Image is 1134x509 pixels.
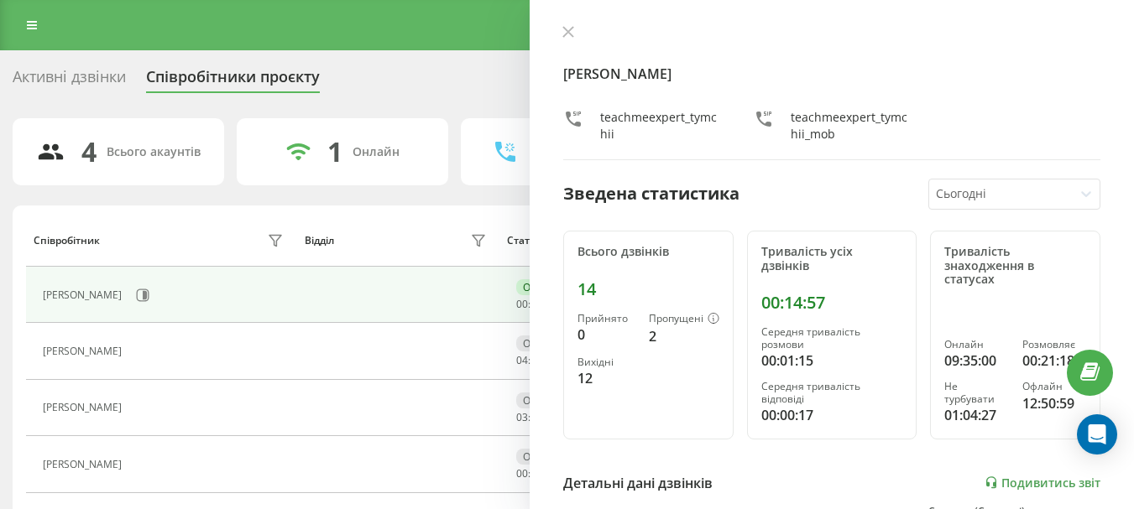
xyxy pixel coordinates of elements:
div: 4 [81,136,97,168]
span: 04 [516,353,528,367]
div: teachmeexpert_tymchii_mob [791,109,911,143]
div: 12 [577,368,635,388]
div: [PERSON_NAME] [43,289,126,301]
div: Активні дзвінки [13,68,126,94]
div: 01:04:27 [944,405,1008,425]
div: 00:14:57 [761,293,903,313]
div: : : [516,468,557,480]
div: Пропущені [649,313,719,326]
div: Співробітники проєкту [146,68,320,94]
div: Офлайн [516,335,570,351]
a: Подивитись звіт [985,475,1100,490]
div: 2 [649,326,719,346]
div: Тривалість знаходження в статусах [944,245,1086,287]
div: 00:21:18 [1022,351,1086,371]
div: Середня тривалість розмови [761,326,903,351]
div: Офлайн [516,392,570,408]
span: 00 [516,466,528,480]
div: 09:35:00 [944,351,1008,371]
div: 14 [577,279,719,299]
div: 1 [327,136,342,168]
div: 12:50:59 [1022,393,1086,413]
div: Онлайн [944,339,1008,351]
div: Середня тривалість відповіді [761,381,903,405]
div: Офлайн [516,449,570,465]
span: 03 [516,410,528,424]
div: [PERSON_NAME] [43,345,126,357]
div: Всього акаунтів [107,145,201,159]
div: Відділ [305,235,334,247]
span: 00 [516,297,528,311]
div: teachmeexpert_tymchii [600,109,720,143]
div: Офлайн [1022,381,1086,392]
div: 0 [577,325,635,345]
h4: [PERSON_NAME] [563,64,1100,84]
div: Розмовляє [1022,339,1086,351]
div: Зведена статистика [563,181,739,206]
div: Open Intercom Messenger [1077,414,1117,454]
div: Онлайн [353,145,400,159]
div: : : [516,412,557,423]
div: Онлайн [516,279,569,295]
div: 00:01:15 [761,351,903,371]
div: Не турбувати [944,381,1008,405]
div: 00:00:17 [761,405,903,425]
div: Прийнято [577,313,635,325]
div: Детальні дані дзвінків [563,473,713,493]
div: [PERSON_NAME] [43,459,126,470]
div: : : [516,355,557,366]
div: [PERSON_NAME] [43,402,126,413]
div: : : [516,299,557,310]
div: Співробітник [34,235,100,247]
div: Тривалість усіх дзвінків [761,245,903,273]
div: Статус [507,235,540,247]
div: Всього дзвінків [577,245,719,259]
div: Вихідні [577,356,635,368]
